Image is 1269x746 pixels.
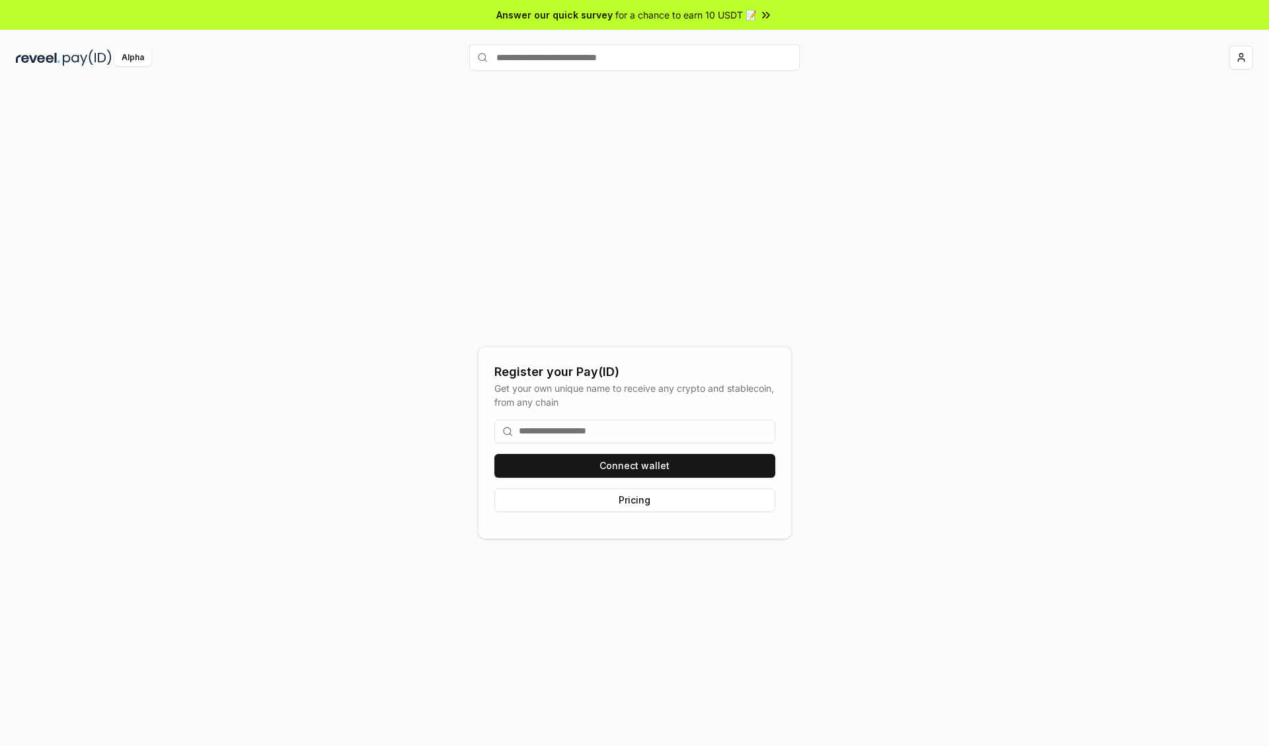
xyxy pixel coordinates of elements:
button: Connect wallet [494,454,775,478]
div: Get your own unique name to receive any crypto and stablecoin, from any chain [494,381,775,409]
span: for a chance to earn 10 USDT 📝 [615,8,757,22]
div: Alpha [114,50,151,66]
img: pay_id [63,50,112,66]
button: Pricing [494,488,775,512]
img: reveel_dark [16,50,60,66]
span: Answer our quick survey [496,8,613,22]
div: Register your Pay(ID) [494,363,775,381]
